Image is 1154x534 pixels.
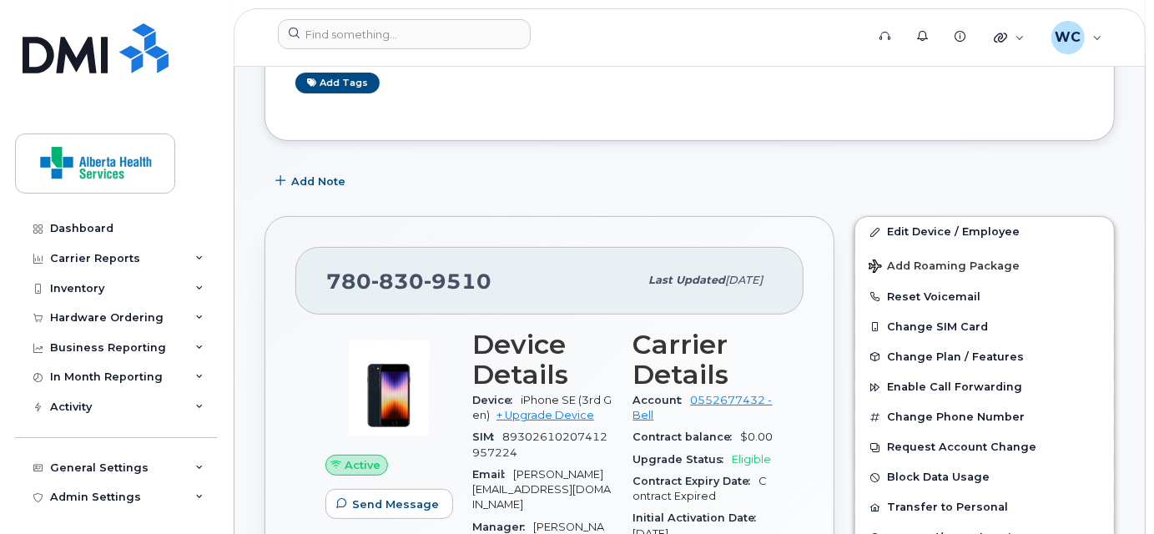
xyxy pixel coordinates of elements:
[887,350,1024,363] span: Change Plan / Features
[496,409,594,421] a: + Upgrade Device
[855,312,1114,342] button: Change SIM Card
[325,489,453,519] button: Send Message
[472,468,611,511] span: [PERSON_NAME][EMAIL_ADDRESS][DOMAIN_NAME]
[326,269,491,294] span: 780
[741,431,774,443] span: $0.00
[371,269,424,294] span: 830
[345,457,380,473] span: Active
[982,21,1036,54] div: Quicklinks
[472,468,513,481] span: Email
[855,492,1114,522] button: Transfer to Personal
[1055,28,1081,48] span: WC
[633,475,759,487] span: Contract Expiry Date
[472,394,521,406] span: Device
[733,453,772,466] span: Eligible
[472,431,607,458] span: 89302610207412957224
[633,394,691,406] span: Account
[291,174,345,189] span: Add Note
[855,248,1114,282] button: Add Roaming Package
[887,381,1022,394] span: Enable Call Forwarding
[633,431,741,443] span: Contract balance
[339,338,439,438] img: image20231002-3703462-1angbar.jpeg
[855,462,1114,492] button: Block Data Usage
[265,166,360,196] button: Add Note
[633,511,765,524] span: Initial Activation Date
[633,394,773,421] a: 0552677432 - Bell
[725,274,763,286] span: [DATE]
[424,269,491,294] span: 9510
[472,431,502,443] span: SIM
[1040,21,1114,54] div: Will Chang
[648,274,725,286] span: Last updated
[352,496,439,512] span: Send Message
[855,372,1114,402] button: Enable Call Forwarding
[472,521,533,533] span: Manager
[633,453,733,466] span: Upgrade Status
[278,19,531,49] input: Find something...
[855,282,1114,312] button: Reset Voicemail
[472,330,613,390] h3: Device Details
[869,259,1020,275] span: Add Roaming Package
[295,73,380,93] a: Add tags
[472,394,612,421] span: iPhone SE (3rd Gen)
[855,432,1114,462] button: Request Account Change
[855,217,1114,247] a: Edit Device / Employee
[855,402,1114,432] button: Change Phone Number
[855,342,1114,372] button: Change Plan / Features
[633,330,774,390] h3: Carrier Details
